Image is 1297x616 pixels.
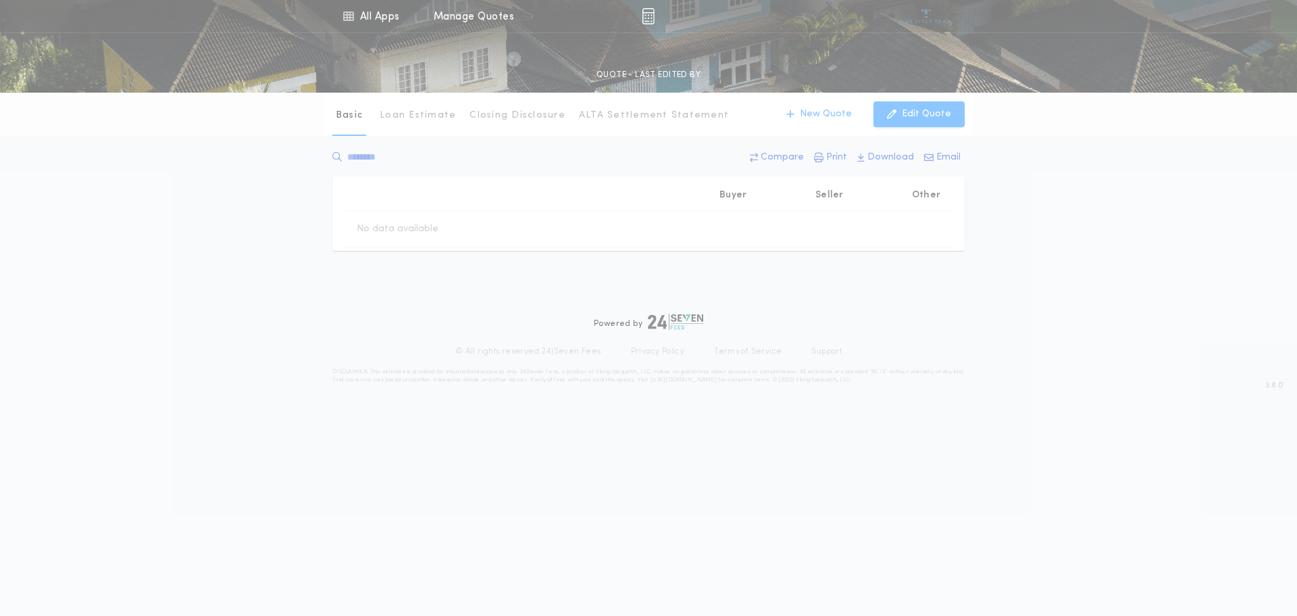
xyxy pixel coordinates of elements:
[596,68,701,82] p: QUOTE - LAST EDITED BY
[469,109,565,122] p: Closing Disclosure
[579,109,729,122] p: ALTA Settlement Statement
[714,346,782,357] a: Terms of Service
[920,145,965,170] button: Email
[631,346,685,357] a: Privacy Policy
[594,314,703,330] div: Powered by
[746,145,808,170] button: Compare
[346,212,449,247] td: No data available
[936,151,961,164] p: Email
[648,314,703,330] img: logo
[650,377,717,383] a: [URL][DOMAIN_NAME]
[826,151,847,164] p: Print
[902,108,951,121] p: Edit Quote
[873,101,965,127] button: Edit Quote
[332,368,965,384] p: DISCLAIMER: This estimate is provided for informational purposes only. 24|Seven Fees, a product o...
[719,189,746,202] p: Buyer
[901,9,952,23] img: vs-icon
[815,189,844,202] p: Seller
[867,151,914,164] p: Download
[810,145,851,170] button: Print
[773,101,865,127] button: New Quote
[853,145,918,170] button: Download
[800,108,852,121] p: New Quote
[811,346,842,357] a: Support
[336,109,363,122] p: Basic
[912,189,940,202] p: Other
[455,346,601,357] p: © All rights reserved. 24|Seven Fees
[761,151,804,164] p: Compare
[380,109,456,122] p: Loan Estimate
[642,8,655,24] img: img
[1265,379,1283,392] span: 3.8.0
